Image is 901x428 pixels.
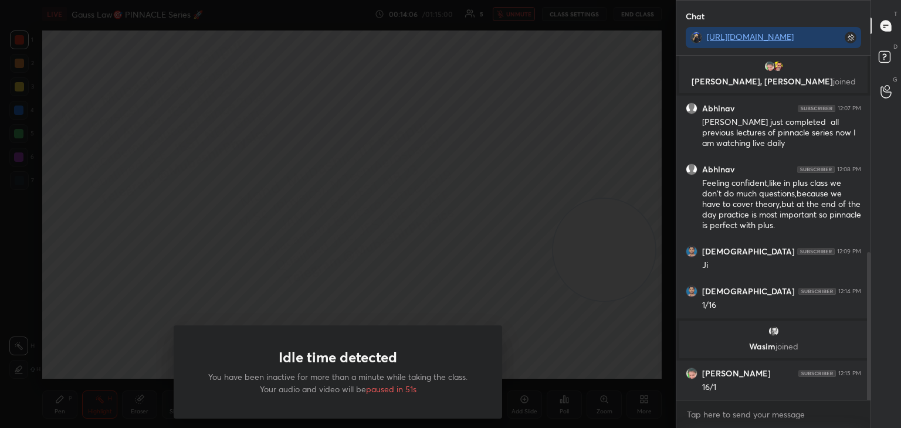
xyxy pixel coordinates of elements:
[798,288,836,295] img: 4P8fHbbgJtejmAAAAAElFTkSuQmCC
[798,105,835,112] img: 4P8fHbbgJtejmAAAAAElFTkSuQmCC
[775,341,798,352] span: joined
[702,178,861,232] div: Feeling confident,like in plus class we don't do much questions,because we have to cover theory,b...
[686,246,697,257] img: bce9f358cb4445198c2bf627b71323d4.jpg
[798,370,836,377] img: 4P8fHbbgJtejmAAAAAElFTkSuQmCC
[702,164,734,175] h6: Abhinav
[702,117,861,150] div: [PERSON_NAME] just completed all previous lectures of pinnacle series now I am watching live daily
[893,42,897,51] p: D
[707,31,794,42] a: [URL][DOMAIN_NAME]
[837,248,861,255] div: 12:09 PM
[837,166,861,173] div: 12:08 PM
[893,75,897,84] p: G
[686,103,697,114] img: default.png
[686,77,861,86] p: [PERSON_NAME], [PERSON_NAME]
[702,246,795,257] h6: [DEMOGRAPHIC_DATA]
[690,32,702,43] img: d89acffa0b7b45d28d6908ca2ce42307.jpg
[686,286,697,297] img: bce9f358cb4445198c2bf627b71323d4.jpg
[686,368,697,379] img: 3
[686,342,861,351] p: Wasim
[838,288,861,295] div: 12:14 PM
[702,286,795,297] h6: [DEMOGRAPHIC_DATA]
[768,325,780,337] img: 3
[797,166,835,173] img: 4P8fHbbgJtejmAAAAAElFTkSuQmCC
[764,60,775,72] img: 3
[702,300,861,311] div: 1/16
[366,383,416,395] span: paused in 51s
[279,349,397,366] h1: Idle time detected
[838,105,861,112] div: 12:07 PM
[686,164,697,175] img: default.png
[676,56,870,400] div: grid
[702,368,771,379] h6: [PERSON_NAME]
[838,370,861,377] div: 12:15 PM
[797,248,835,255] img: 4P8fHbbgJtejmAAAAAElFTkSuQmCC
[702,382,861,393] div: 16/1
[702,260,861,271] div: Ji
[833,76,856,87] span: joined
[676,1,714,32] p: Chat
[894,9,897,18] p: T
[772,60,784,72] img: e1f40986dcc84b3caa08df19f8234152.jpg
[702,103,734,114] h6: Abhinav
[202,371,474,395] p: You have been inactive for more than a minute while taking the class. Your audio and video will be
